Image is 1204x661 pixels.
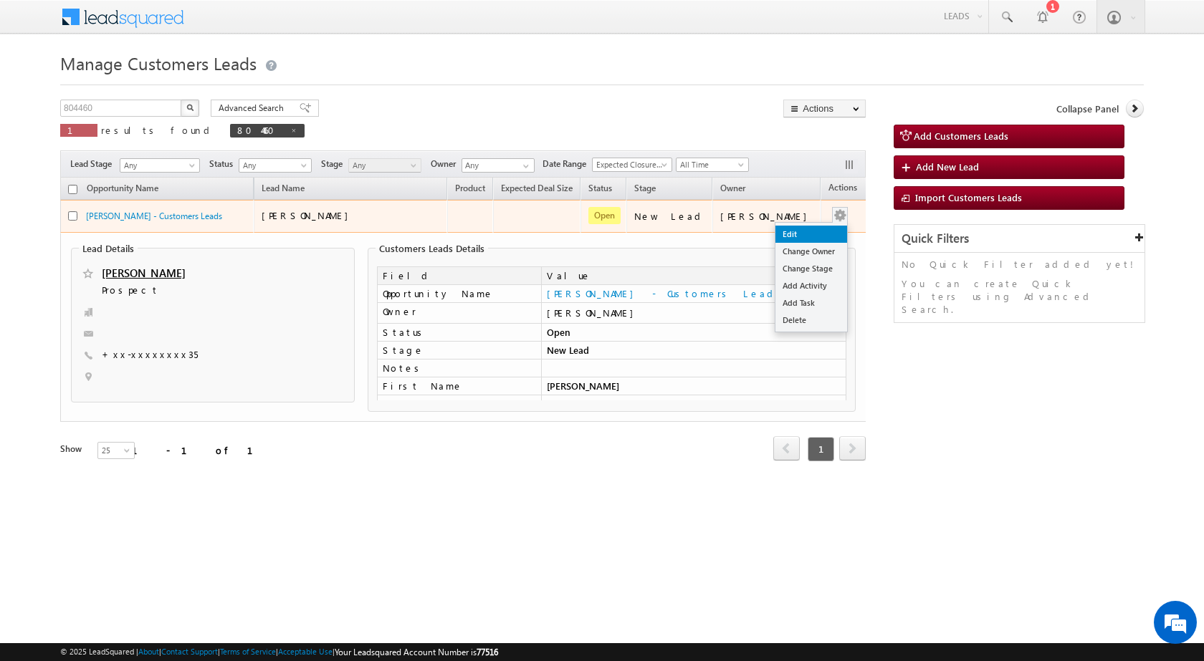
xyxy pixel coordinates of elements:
[902,258,1137,271] p: No Quick Filter added yet!
[70,158,118,170] span: Lead Stage
[677,158,745,171] span: All Time
[377,285,541,303] td: Opportunity Name
[775,260,847,277] a: Change Stage
[547,307,841,319] div: [PERSON_NAME]
[24,75,60,94] img: d_60004797649_company_0_60004797649
[634,183,656,193] span: Stage
[592,158,672,172] a: Expected Closure Date
[541,377,846,395] td: [PERSON_NAME]
[676,158,749,172] a: All Time
[239,159,307,172] span: Any
[132,442,270,458] div: 1 - 1 of 1
[547,287,788,299] a: [PERSON_NAME] - Customers Leads
[278,647,333,656] a: Acceptable Use
[335,647,498,657] span: Your Leadsquared Account Number is
[102,266,186,280] a: [PERSON_NAME]
[68,185,77,194] input: Check all records
[377,342,541,360] td: Stage
[219,102,288,115] span: Advanced Search
[894,225,1145,253] div: Quick Filters
[541,342,846,360] td: New Lead
[808,437,834,461] span: 1
[19,132,262,429] textarea: Type your message and hit 'Enter'
[377,377,541,395] td: First Name
[377,324,541,342] td: Status
[101,124,215,136] span: results found
[348,158,421,173] a: Any
[541,266,846,285] td: Value
[914,130,1008,142] span: Add Customers Leads
[634,210,706,223] div: New Lead
[581,180,619,199] a: Status
[915,191,1022,203] span: Import Customers Leads
[377,266,541,285] td: Field
[237,124,283,136] span: 804460
[254,180,312,199] span: Lead Name
[376,243,488,254] legend: Customers Leads Details
[377,395,541,413] td: Opportunity ID
[102,348,198,362] span: +xx-xxxxxxxx35
[97,442,135,459] a: 25
[902,277,1137,316] p: You can create Quick Filters using Advanced Search.
[120,158,200,173] a: Any
[627,180,663,199] a: Stage
[783,100,866,117] button: Actions
[75,75,241,94] div: Chat with us now
[67,124,90,136] span: 1
[455,183,485,193] span: Product
[821,180,864,198] span: Actions
[239,158,312,173] a: Any
[262,209,355,221] span: [PERSON_NAME]
[839,436,866,460] span: next
[79,243,138,254] legend: Lead Details
[515,159,533,173] a: Show All Items
[543,158,592,170] span: Date Range
[541,324,846,342] td: Open
[431,158,462,170] span: Owner
[60,52,257,74] span: Manage Customers Leads
[775,226,847,243] a: Edit
[86,211,222,221] a: [PERSON_NAME] - Customers Leads
[60,443,86,455] div: Show
[773,438,800,460] a: prev
[477,647,498,657] span: 77516
[377,360,541,377] td: Notes
[102,284,274,298] span: Prospect
[220,647,276,656] a: Terms of Service
[161,647,218,656] a: Contact Support
[773,436,800,460] span: prev
[588,207,621,224] span: Open
[321,158,348,170] span: Stage
[235,7,269,42] div: Minimize live chat window
[195,441,260,460] em: Start Chat
[120,159,195,172] span: Any
[775,243,847,260] a: Change Owner
[186,104,193,111] img: Search
[209,158,239,170] span: Status
[775,294,847,312] a: Add Task
[377,303,541,324] td: Owner
[720,183,745,193] span: Owner
[87,183,158,193] span: Opportunity Name
[80,180,166,199] a: Opportunity Name
[593,158,667,171] span: Expected Closure Date
[1056,102,1119,115] span: Collapse Panel
[775,312,847,329] a: Delete
[541,395,846,413] td: 804460
[349,159,417,172] span: Any
[720,210,814,223] div: [PERSON_NAME]
[138,647,159,656] a: About
[98,444,136,457] span: 25
[462,158,535,173] input: Type to Search
[775,277,847,294] a: Add Activity
[501,183,573,193] span: Expected Deal Size
[916,160,979,173] span: Add New Lead
[839,438,866,460] a: next
[60,645,498,659] span: © 2025 LeadSquared | | | | |
[494,180,580,199] a: Expected Deal Size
